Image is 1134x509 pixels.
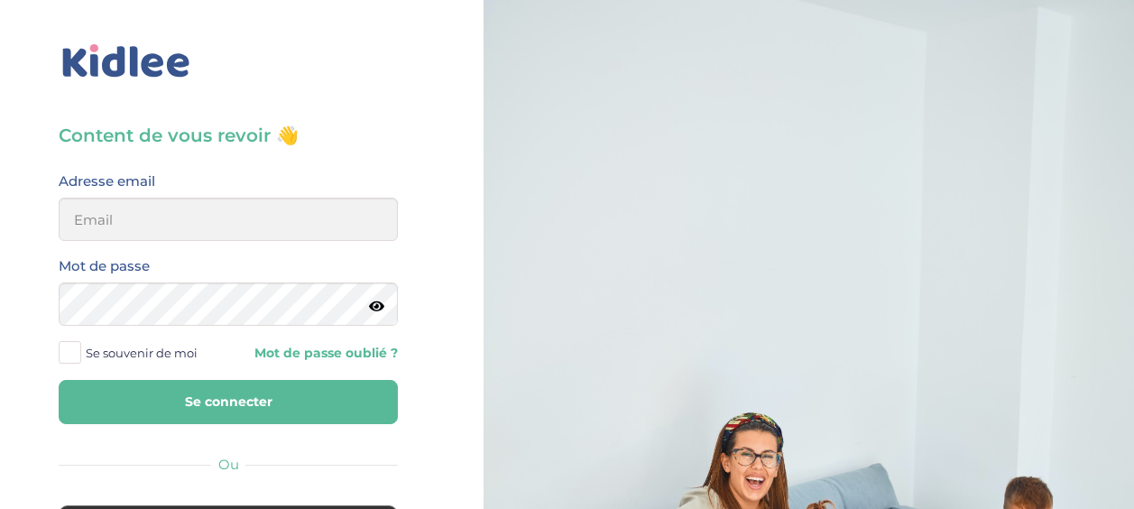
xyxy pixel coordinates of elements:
[86,341,198,365] span: Se souvenir de moi
[59,380,398,424] button: Se connecter
[59,255,150,278] label: Mot de passe
[59,170,155,193] label: Adresse email
[59,198,398,241] input: Email
[59,41,194,82] img: logo_kidlee_bleu
[59,123,398,148] h3: Content de vous revoir 👋
[242,345,398,362] a: Mot de passe oublié ?
[218,456,239,473] span: Ou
